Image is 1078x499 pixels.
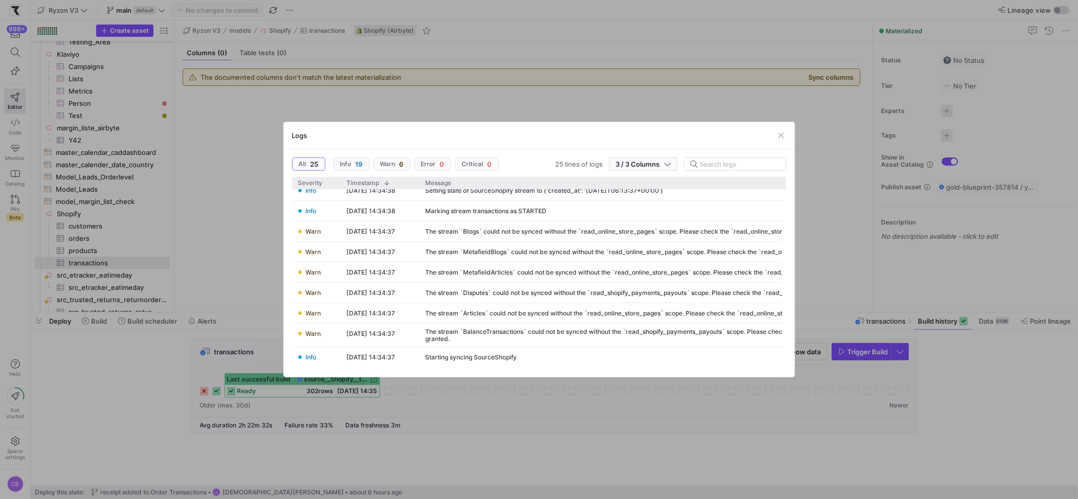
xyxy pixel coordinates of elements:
button: 3 / 3 Columns [609,157,678,171]
span: 25 [311,160,319,168]
span: 3 / 3 Columns [616,160,664,168]
span: 0 [488,160,492,168]
y42-timestamp-cell-renderer: [DATE] 14:34:37 [347,328,395,339]
div: The stream `MetafieldBlogs` could not be synced without the `read_online_store_pages` scope. Plea... [426,248,870,256]
y42-timestamp-cell-renderer: [DATE] 14:34:37 [347,267,395,278]
span: Info [306,352,317,362]
h3: Logs [292,131,307,140]
span: Info [306,206,317,216]
span: 25 lines of logs [556,160,603,168]
span: Warn [380,161,395,168]
div: The stream `Blogs` could not be synced without the `read_online_store_pages` scope. Please check ... [426,228,843,235]
button: Error0 [414,157,451,171]
span: Warn [306,246,321,257]
y42-timestamp-cell-renderer: [DATE] 14:34:37 [347,246,395,257]
div: Starting syncing SourceShopify [426,354,517,361]
input: Search logs [700,160,778,168]
button: Warn6 [373,157,410,171]
span: Timestamp [347,179,380,187]
span: Severity [298,179,323,187]
div: The stream `Disputes` could not be synced without the `read_shopify_payments_payouts` scope. Plea... [426,289,898,297]
button: Info19 [334,157,369,171]
y42-timestamp-cell-renderer: [DATE] 14:34:38 [347,206,396,216]
span: Error [421,161,436,168]
div: The stream `BalanceTransactions` could not be synced without the `read_shopify_payments_payouts` ... [426,328,914,343]
span: Warn [306,267,321,278]
div: The stream `Articles` could not be synced without the `read_online_store_pages` scope. Please che... [426,310,849,317]
button: All25 [292,157,325,171]
span: Critical [462,161,483,168]
y42-timestamp-cell-renderer: [DATE] 14:34:37 [347,287,395,298]
span: Message [426,179,452,187]
button: Critical0 [455,157,499,171]
span: 19 [356,160,363,168]
span: All [299,161,306,168]
div: The stream `MetafieldArticles` could not be synced without the `read_online_store_pages` scope. P... [426,269,876,276]
y42-timestamp-cell-renderer: [DATE] 14:34:38 [347,185,396,196]
span: Info [340,161,351,168]
span: Warn [306,226,321,237]
y42-timestamp-cell-renderer: [DATE] 14:34:37 [347,226,395,237]
y42-timestamp-cell-renderer: [DATE] 14:34:37 [347,308,395,319]
y42-timestamp-cell-renderer: [DATE] 14:34:37 [347,352,395,362]
span: 6 [400,160,404,168]
span: Info [306,185,317,196]
span: Warn [306,308,321,319]
span: 0 [440,160,445,168]
div: Marking stream transactions as STARTED [426,208,547,215]
span: Warn [306,287,321,298]
span: Warn [306,328,321,339]
div: Setting state of SourceShopify stream to {'created_at': '[DATE]T06:13:37+00:00'} [426,187,664,194]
